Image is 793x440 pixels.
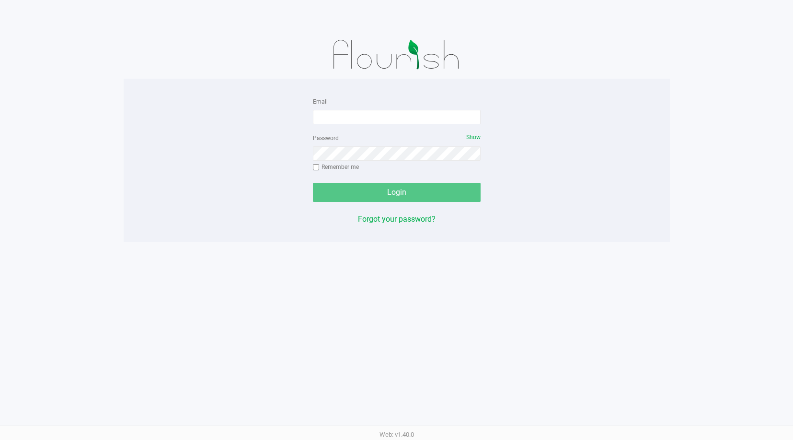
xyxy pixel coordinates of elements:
span: Show [466,134,481,141]
button: Forgot your password? [358,214,436,225]
label: Remember me [313,163,359,171]
label: Email [313,97,328,106]
input: Remember me [313,164,320,171]
label: Password [313,134,339,143]
span: Web: v1.40.0 [379,431,414,438]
